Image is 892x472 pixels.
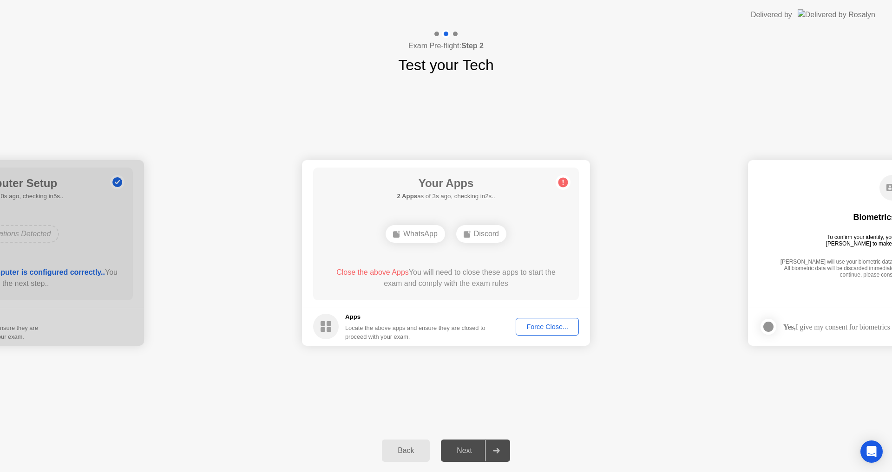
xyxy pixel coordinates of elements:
[408,40,484,52] h4: Exam Pre-flight:
[516,318,579,336] button: Force Close...
[456,225,506,243] div: Discord
[398,54,494,76] h1: Test your Tech
[385,446,427,455] div: Back
[397,193,417,200] b: 2 Apps
[397,192,495,201] h5: as of 3s ago, checking in2s..
[327,267,566,289] div: You will need to close these apps to start the exam and comply with the exam rules
[345,312,486,322] h5: Apps
[751,9,792,20] div: Delivered by
[397,175,495,192] h1: Your Apps
[860,440,883,463] div: Open Intercom Messenger
[345,323,486,341] div: Locate the above apps and ensure they are closed to proceed with your exam.
[461,42,484,50] b: Step 2
[798,9,875,20] img: Delivered by Rosalyn
[783,323,795,331] strong: Yes,
[336,268,409,276] span: Close the above Apps
[386,225,445,243] div: WhatsApp
[441,440,510,462] button: Next
[444,446,485,455] div: Next
[382,440,430,462] button: Back
[519,323,576,330] div: Force Close...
